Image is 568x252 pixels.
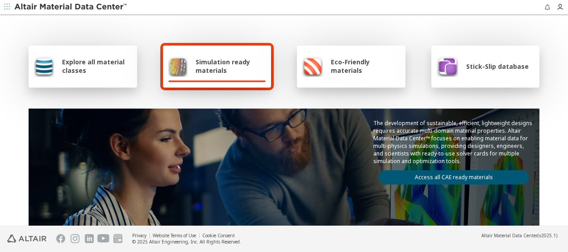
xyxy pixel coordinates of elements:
img: Explore all material classes [34,55,54,77]
span: Explore all material classes [62,58,132,75]
div: (v2025.1) [481,232,557,239]
span: Simulation ready materials [196,58,266,75]
img: Altair Material Data Center [14,3,128,12]
span: Stick-Slip database [466,62,529,71]
img: Eco-Friendly materials [302,55,323,77]
a: Website Terms of Use [153,232,196,239]
img: Altair Engineering [7,235,46,243]
span: Altair Material Data Center [481,232,538,239]
p: The development of sustainable, efficient, lightweight designs requires accurate multi-domain mat... [373,119,534,165]
span: Eco-Friendly materials [331,58,400,75]
a: Cookie Consent [202,232,235,239]
a: Access all CAE ready materials [379,170,529,185]
div: © 2025 Altair Engineering, Inc. All Rights Reserved. [132,239,241,245]
img: Simulation ready materials [168,55,188,77]
img: Stick-Slip database [437,55,458,77]
a: Privacy [132,232,146,239]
